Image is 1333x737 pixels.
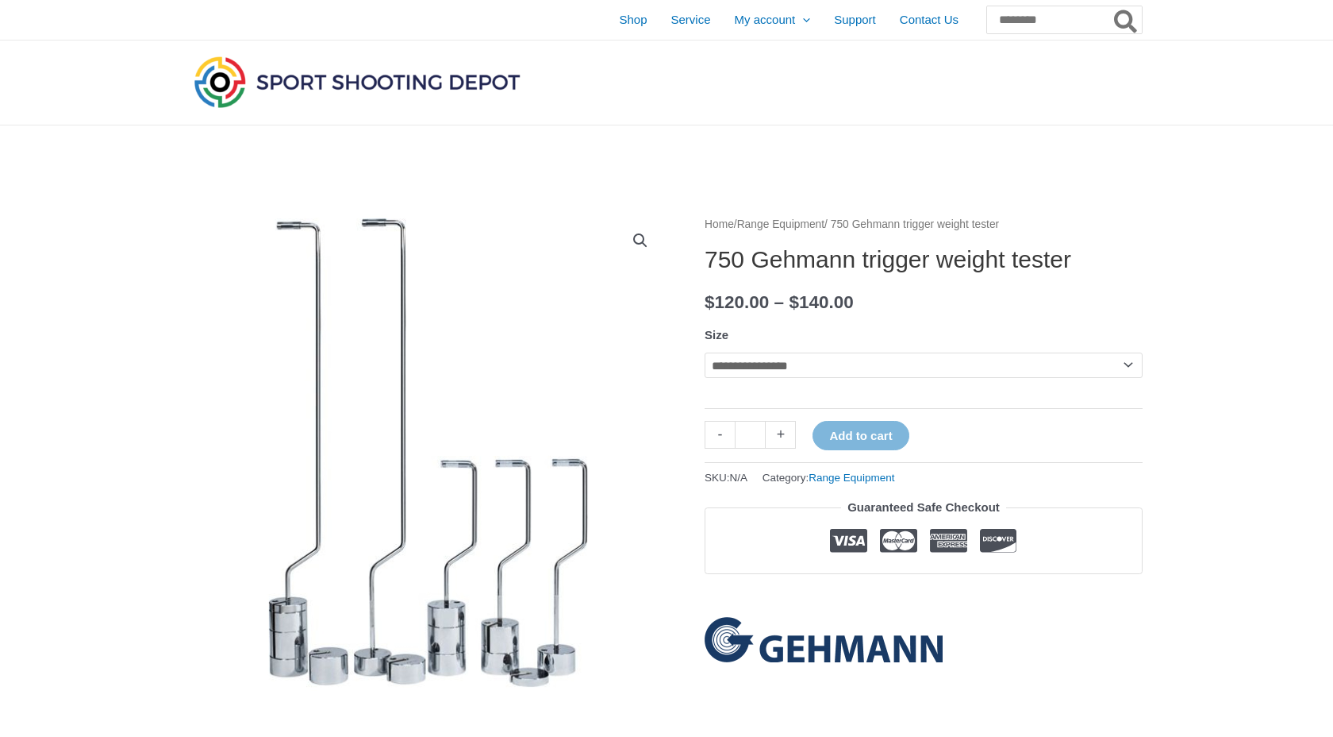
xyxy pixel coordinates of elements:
label: Size [705,328,728,341]
span: $ [789,292,799,312]
legend: Guaranteed Safe Checkout [841,496,1006,519]
a: View full-screen image gallery [626,226,655,255]
input: Product quantity [735,421,766,449]
span: N/A [730,472,748,484]
a: Range Equipment [737,218,824,230]
a: + [766,421,796,449]
a: Home [705,218,734,230]
bdi: 140.00 [789,292,853,312]
h1: 750 Gehmann trigger weight tester [705,245,1143,274]
nav: Breadcrumb [705,214,1143,235]
img: Sport Shooting Depot [190,52,524,111]
span: SKU: [705,468,747,488]
bdi: 120.00 [705,292,769,312]
a: Gehmann [705,617,943,662]
span: $ [705,292,715,312]
a: - [705,421,735,449]
img: 750 Gehmann trigger weight tester [190,214,666,691]
iframe: Customer reviews powered by Trustpilot [705,586,1143,605]
span: Category: [763,468,895,488]
span: – [774,292,785,312]
button: Search [1111,6,1142,33]
button: Add to cart [812,421,909,450]
a: Range Equipment [809,472,894,484]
